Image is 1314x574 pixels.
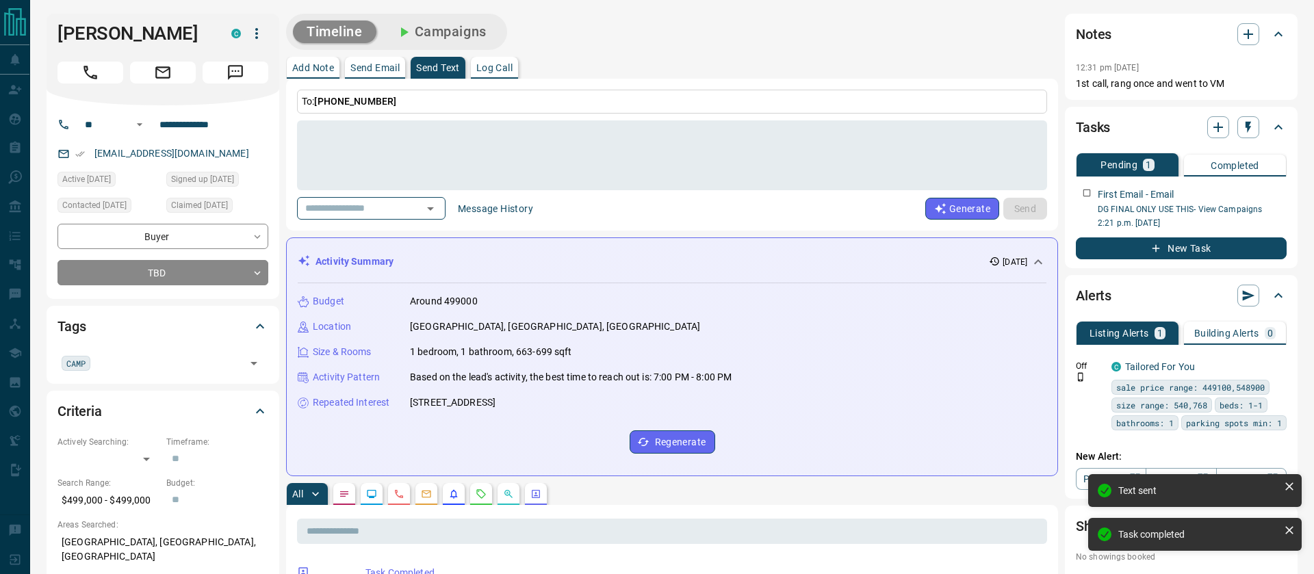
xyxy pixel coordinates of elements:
[62,198,127,212] span: Contacted [DATE]
[476,488,487,499] svg: Requests
[131,116,148,133] button: Open
[75,149,85,159] svg: Email Verified
[57,531,268,568] p: [GEOGRAPHIC_DATA], [GEOGRAPHIC_DATA], [GEOGRAPHIC_DATA]
[171,198,228,212] span: Claimed [DATE]
[1118,529,1278,540] div: Task completed
[57,395,268,428] div: Criteria
[1194,328,1259,338] p: Building Alerts
[410,370,732,384] p: Based on the lead's activity, the best time to reach out is: 7:00 PM - 8:00 PM
[166,198,268,217] div: Tue Jul 29 2025
[292,489,303,499] p: All
[1220,398,1263,412] span: beds: 1-1
[630,430,715,454] button: Regenerate
[416,63,460,73] p: Send Text
[925,198,999,220] button: Generate
[166,436,268,448] p: Timeframe:
[410,319,700,334] p: [GEOGRAPHIC_DATA], [GEOGRAPHIC_DATA], [GEOGRAPHIC_DATA]
[1098,217,1287,229] p: 2:21 p.m. [DATE]
[1076,515,1134,537] h2: Showings
[166,172,268,191] div: Tue Jul 29 2025
[1076,551,1287,563] p: No showings booked
[410,395,495,410] p: [STREET_ADDRESS]
[448,488,459,499] svg: Listing Alerts
[313,319,351,334] p: Location
[57,310,268,343] div: Tags
[313,395,389,410] p: Repeated Interest
[293,21,376,43] button: Timeline
[1098,187,1174,202] p: First Email - Email
[1076,279,1287,312] div: Alerts
[57,23,211,44] h1: [PERSON_NAME]
[1076,116,1110,138] h2: Tasks
[313,294,344,309] p: Budget
[57,519,268,531] p: Areas Searched:
[1076,111,1287,144] div: Tasks
[1116,398,1207,412] span: size range: 540,768
[1186,416,1282,430] span: parking spots min: 1
[1076,285,1111,306] h2: Alerts
[1125,361,1195,372] a: Tailored For You
[57,260,268,285] div: TBD
[1090,328,1149,338] p: Listing Alerts
[57,224,268,249] div: Buyer
[1076,63,1139,73] p: 12:31 pm [DATE]
[298,249,1046,274] div: Activity Summary[DATE]
[503,488,514,499] svg: Opportunities
[1098,205,1262,214] a: DG FINAL ONLY USE THIS- View Campaigns
[410,294,478,309] p: Around 499000
[292,63,334,73] p: Add Note
[171,172,234,186] span: Signed up [DATE]
[394,488,404,499] svg: Calls
[350,63,400,73] p: Send Email
[57,172,159,191] div: Tue Jul 29 2025
[166,477,268,489] p: Budget:
[1216,468,1287,490] a: Mr.Loft
[57,400,102,422] h2: Criteria
[66,356,86,370] span: CAMP
[313,370,380,384] p: Activity Pattern
[339,488,350,499] svg: Notes
[1146,468,1216,490] a: Condos
[57,489,159,512] p: $499,000 - $499,000
[1116,380,1265,394] span: sale price range: 449100,548900
[450,198,541,220] button: Message History
[203,62,268,83] span: Message
[57,62,123,83] span: Call
[297,90,1047,114] p: To:
[410,345,572,359] p: 1 bedroom, 1 bathroom, 663-699 sqft
[1076,77,1287,91] p: 1st call, rang once and went to VM
[244,354,263,373] button: Open
[313,345,372,359] p: Size & Rooms
[1003,256,1027,268] p: [DATE]
[476,63,513,73] p: Log Call
[1076,449,1287,464] p: New Alert:
[1076,372,1085,382] svg: Push Notification Only
[1146,160,1151,170] p: 1
[1076,510,1287,543] div: Showings
[315,255,394,269] p: Activity Summary
[1076,18,1287,51] div: Notes
[1116,416,1174,430] span: bathrooms: 1
[62,172,111,186] span: Active [DATE]
[57,315,86,337] h2: Tags
[530,488,541,499] svg: Agent Actions
[421,199,440,218] button: Open
[57,477,159,489] p: Search Range:
[130,62,196,83] span: Email
[57,198,159,217] div: Tue Jul 29 2025
[1100,160,1137,170] p: Pending
[1076,23,1111,45] h2: Notes
[1076,468,1146,490] a: Property
[1157,328,1163,338] p: 1
[1076,360,1103,372] p: Off
[1118,485,1278,496] div: Text sent
[314,96,396,107] span: [PHONE_NUMBER]
[1211,161,1259,170] p: Completed
[231,29,241,38] div: condos.ca
[421,488,432,499] svg: Emails
[1076,237,1287,259] button: New Task
[57,436,159,448] p: Actively Searching:
[366,488,377,499] svg: Lead Browsing Activity
[382,21,500,43] button: Campaigns
[1267,328,1273,338] p: 0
